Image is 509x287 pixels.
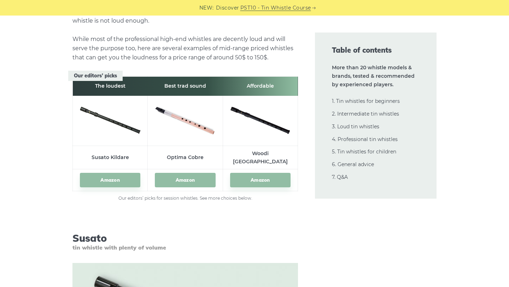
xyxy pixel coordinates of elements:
td: Woodi [GEOGRAPHIC_DATA] [223,146,298,169]
a: 1. Tin whistles for beginners [332,98,400,104]
h3: Susato [72,232,298,251]
a: 7. Q&A [332,174,348,180]
a: 5. Tin whistles for children [332,148,396,155]
a: Amazon [80,173,140,187]
strong: More than 20 whistle models & brands, tested & recommended by experienced players. [332,64,415,88]
span: Our editors’ picks [68,71,123,81]
img: Susato Kildare Tin Whistle Preview [80,99,140,140]
a: PST10 - Tin Whistle Course [240,4,311,12]
img: Optima Cobre Tin Whistle Preview [155,99,215,140]
a: Amazon [155,173,215,187]
a: Amazon [230,173,291,187]
th: Best trad sound [148,77,223,96]
a: 3. Loud tin whistles [332,123,379,130]
span: tin whistle with plenty of volume [72,244,298,251]
th: Affordable [223,77,298,96]
img: Woodi Tin Whistle Set Preview [230,99,291,140]
span: Discover [216,4,239,12]
figcaption: Our editors’ picks for session whistles. See more choices below. [72,195,298,202]
a: 2. Intermediate tin whistles [332,111,399,117]
td: Optima Cobre [148,146,223,169]
td: Susato Kildare [73,146,148,169]
th: The loudest [73,77,148,96]
a: 6. General advice [332,161,374,168]
a: 4. Professional tin whistles [332,136,398,142]
span: Table of contents [332,45,420,55]
span: NEW: [199,4,214,12]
